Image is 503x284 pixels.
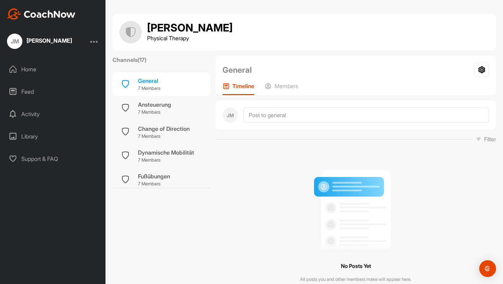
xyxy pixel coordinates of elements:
div: Support & FAQ [4,150,102,168]
p: 7 Members [138,133,190,140]
div: Open Intercom Messenger [479,260,496,277]
img: null result [312,164,400,252]
p: Filter [484,135,496,143]
p: 7 Members [138,109,171,116]
div: Ansteuerung [138,100,171,109]
div: Fußübungen [138,172,170,180]
h3: No Posts Yet [341,262,371,271]
div: JM [7,34,22,49]
img: CoachNow [7,8,75,20]
div: Change of Direction [138,125,190,133]
p: Timeline [232,83,254,90]
div: Home [4,61,102,78]
div: Dynamische Mobilität [138,148,194,157]
p: Physical Therapy [147,34,233,42]
p: All posts you and other members make will appear here. [300,276,411,283]
div: [PERSON_NAME] [27,38,72,43]
label: Channels ( 17 ) [112,56,146,64]
p: Members [275,83,298,90]
div: Activity [4,105,102,123]
p: 7 Members [138,180,170,187]
div: Library [4,128,102,145]
img: group [119,21,142,43]
p: 7 Members [138,157,194,164]
h2: General [223,64,252,76]
div: JM [223,107,238,123]
p: 7 Members [138,85,160,92]
div: General [138,77,160,85]
div: Feed [4,83,102,100]
h1: [PERSON_NAME] [147,22,233,34]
